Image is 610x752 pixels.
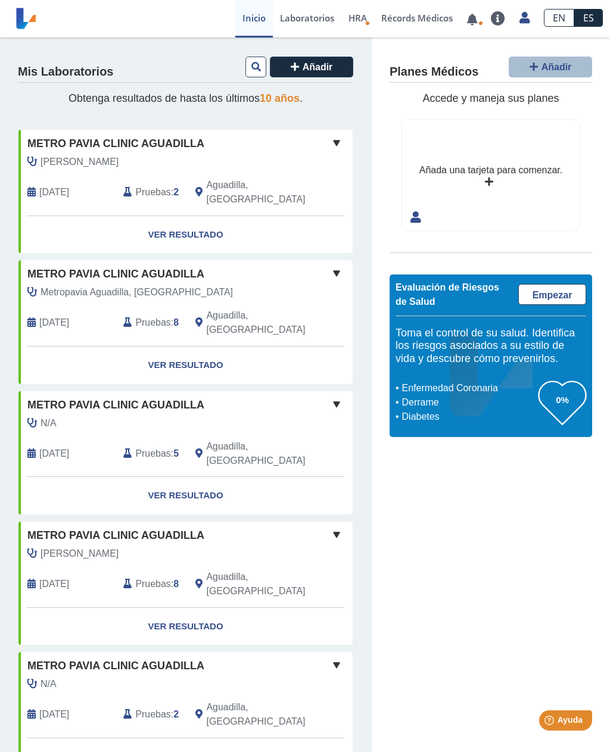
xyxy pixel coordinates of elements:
span: N/A [41,416,57,430]
div: : [114,308,186,337]
span: Aguadilla, PR [206,178,305,207]
span: 2024-10-09 [39,577,69,591]
span: Aguadilla, PR [206,308,305,337]
span: 2024-11-14 [39,447,69,461]
span: 2025-09-02 [39,185,69,199]
a: Ver Resultado [18,347,353,384]
h4: Mis Laboratorios [18,65,113,79]
h4: Planes Médicos [390,65,478,79]
a: Ver Resultado [18,477,353,514]
div: : [114,439,186,468]
b: 2 [173,709,179,719]
span: 10 años [260,92,300,104]
div: : [114,700,186,729]
span: Pruebas [135,185,170,199]
span: Evaluación de Riesgos de Salud [396,282,499,307]
span: Aguadilla, PR [206,439,305,468]
span: Añadir [541,62,572,72]
span: Metropavia Aguadilla, Laborato [41,285,233,299]
span: Metro Pavia Clinic Aguadilla [27,528,204,544]
span: 2025-08-25 [39,316,69,330]
span: Accede y maneja sus planes [422,92,559,104]
a: Ver Resultado [18,608,353,645]
span: Freire Perez, Arnaldo [41,547,119,561]
button: Añadir [509,57,592,77]
li: Derrame [399,395,539,410]
b: 2 [173,187,179,197]
span: Rivera Acosta, Jose [41,155,119,169]
h5: Toma el control de su salud. Identifica los riesgos asociados a su estilo de vida y descubre cómo... [396,327,586,366]
a: Ver Resultado [18,216,353,254]
b: 5 [173,448,179,458]
span: Aguadilla, PR [206,700,305,729]
span: Pruebas [135,577,170,591]
div: Añada una tarjeta para comenzar. [419,163,562,177]
span: Empezar [533,290,572,300]
a: EN [544,9,574,27]
span: 2024-08-23 [39,707,69,722]
li: Enfermedad Coronaria [399,381,539,395]
span: Pruebas [135,316,170,330]
span: HRA [348,12,367,24]
li: Diabetes [399,410,539,424]
span: Aguadilla, PR [206,570,305,598]
div: : [114,570,186,598]
span: N/A [41,677,57,691]
span: Pruebas [135,447,170,461]
span: Metro Pavia Clinic Aguadilla [27,266,204,282]
iframe: Help widget launcher [504,706,597,739]
a: ES [574,9,603,27]
span: Añadir [303,62,333,72]
span: Pruebas [135,707,170,722]
h3: 0% [539,392,586,407]
button: Añadir [270,57,353,77]
b: 8 [173,317,179,327]
b: 8 [173,579,179,589]
span: Metro Pavia Clinic Aguadilla [27,136,204,152]
span: Obtenga resultados de hasta los últimos . [69,92,303,104]
a: Empezar [518,284,586,305]
div: : [114,178,186,207]
span: Metro Pavia Clinic Aguadilla [27,658,204,674]
span: Metro Pavia Clinic Aguadilla [27,397,204,413]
